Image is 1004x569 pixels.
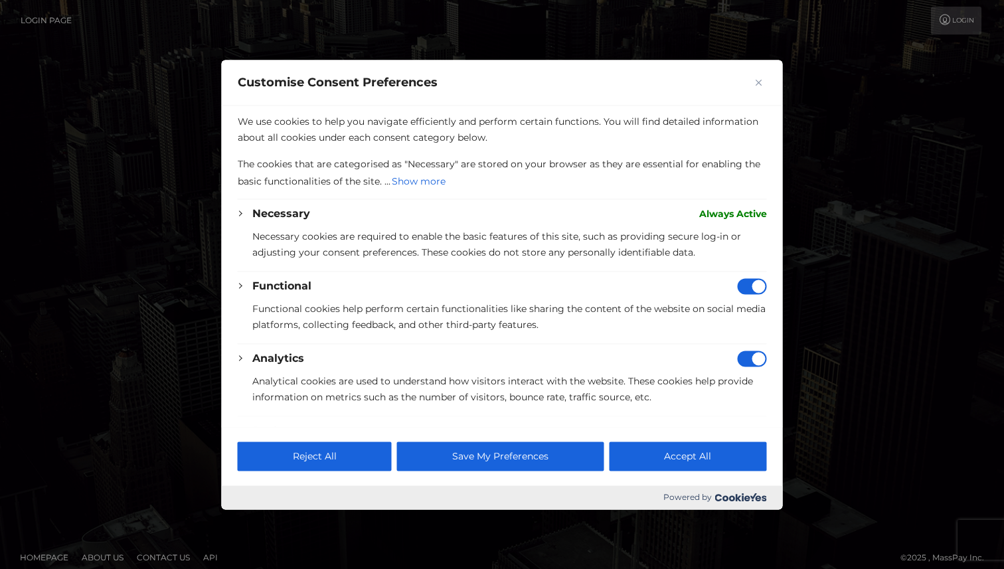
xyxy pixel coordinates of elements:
[751,74,767,90] button: Close
[390,172,447,191] button: Show more
[238,74,438,90] span: Customise Consent Preferences
[252,278,311,294] button: Functional
[252,351,304,366] button: Analytics
[715,493,767,502] img: Cookieyes logo
[738,278,767,294] input: Disable Functional
[738,351,767,366] input: Disable Analytics
[397,442,604,471] button: Save My Preferences
[238,156,767,191] p: The cookies that are categorised as "Necessary" are stored on your browser as they are essential ...
[252,228,767,260] p: Necessary cookies are required to enable the basic features of this site, such as providing secur...
[252,206,310,222] button: Necessary
[222,60,783,509] div: Customise Consent Preferences
[238,114,767,145] p: We use cookies to help you navigate efficiently and perform certain functions. You will find deta...
[699,206,767,222] span: Always Active
[222,485,783,509] div: Powered by
[756,79,762,86] img: Close
[238,442,392,471] button: Reject All
[252,373,767,405] p: Analytical cookies are used to understand how visitors interact with the website. These cookies h...
[252,301,767,333] p: Functional cookies help perform certain functionalities like sharing the content of the website o...
[609,442,766,471] button: Accept All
